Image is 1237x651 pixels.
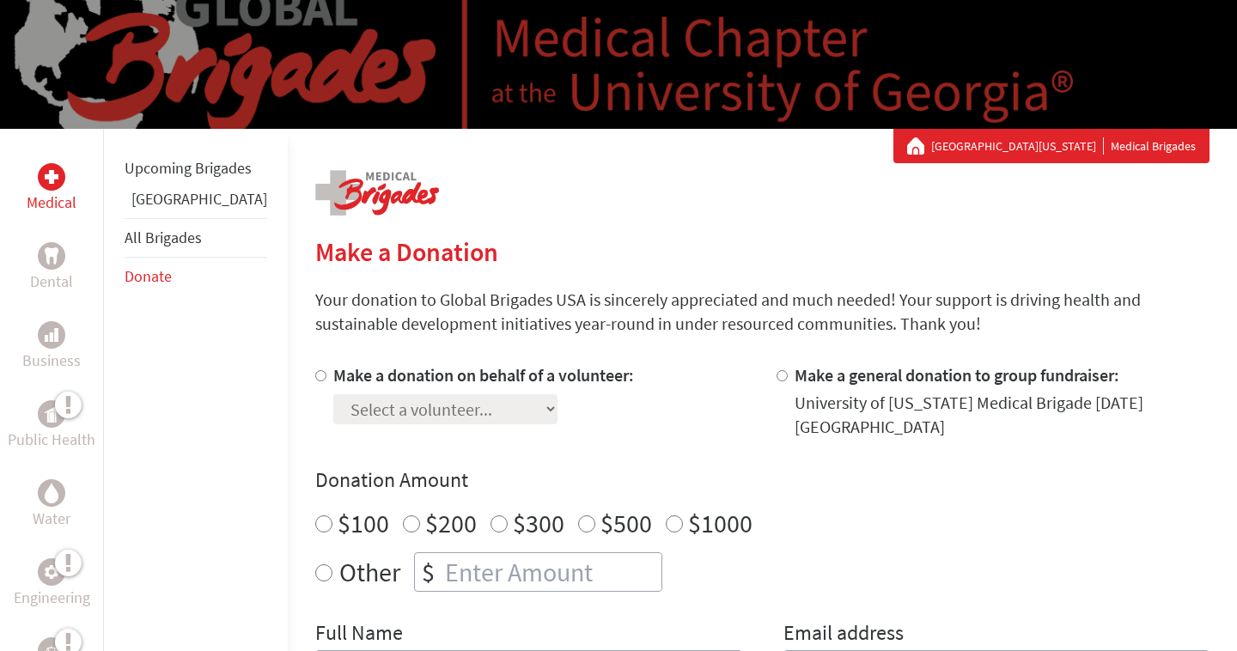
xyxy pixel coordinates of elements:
[315,619,403,650] label: Full Name
[338,507,389,539] label: $100
[8,400,95,452] a: Public HealthPublic Health
[45,328,58,342] img: Business
[907,137,1196,155] div: Medical Brigades
[22,321,81,373] a: BusinessBusiness
[33,479,70,531] a: WaterWater
[339,552,400,592] label: Other
[425,507,477,539] label: $200
[513,507,564,539] label: $300
[795,364,1119,386] label: Make a general donation to group fundraiser:
[45,565,58,579] img: Engineering
[38,163,65,191] div: Medical
[315,466,1210,494] h4: Donation Amount
[931,137,1104,155] a: [GEOGRAPHIC_DATA][US_STATE]
[125,149,267,187] li: Upcoming Brigades
[30,270,73,294] p: Dental
[45,247,58,264] img: Dental
[38,400,65,428] div: Public Health
[22,349,81,373] p: Business
[131,189,267,209] a: [GEOGRAPHIC_DATA]
[33,507,70,531] p: Water
[45,170,58,184] img: Medical
[315,170,439,216] img: logo-medical.png
[688,507,753,539] label: $1000
[27,191,76,215] p: Medical
[8,428,95,452] p: Public Health
[415,553,442,591] div: $
[45,405,58,423] img: Public Health
[45,483,58,502] img: Water
[38,321,65,349] div: Business
[125,187,267,218] li: Ghana
[600,507,652,539] label: $500
[125,158,252,178] a: Upcoming Brigades
[38,479,65,507] div: Water
[125,218,267,258] li: All Brigades
[125,228,202,247] a: All Brigades
[30,242,73,294] a: DentalDental
[14,586,90,610] p: Engineering
[27,163,76,215] a: MedicalMedical
[795,391,1210,439] div: University of [US_STATE] Medical Brigade [DATE] [GEOGRAPHIC_DATA]
[442,553,661,591] input: Enter Amount
[14,558,90,610] a: EngineeringEngineering
[125,258,267,295] li: Donate
[783,619,904,650] label: Email address
[315,288,1210,336] p: Your donation to Global Brigades USA is sincerely appreciated and much needed! Your support is dr...
[333,364,634,386] label: Make a donation on behalf of a volunteer:
[315,236,1210,267] h2: Make a Donation
[38,242,65,270] div: Dental
[125,266,172,286] a: Donate
[38,558,65,586] div: Engineering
